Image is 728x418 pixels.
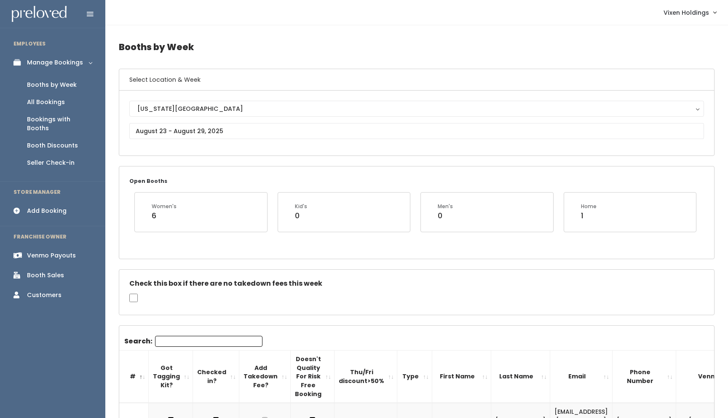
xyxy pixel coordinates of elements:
div: [US_STATE][GEOGRAPHIC_DATA] [137,104,696,113]
div: Seller Check-in [27,158,75,167]
th: Checked in?: activate to sort column ascending [193,351,239,403]
img: preloved logo [12,6,67,22]
label: Search: [124,336,262,347]
th: Add Takedown Fee?: activate to sort column ascending [239,351,291,403]
a: Vixen Holdings [655,3,725,21]
th: Type: activate to sort column ascending [397,351,432,403]
button: [US_STATE][GEOGRAPHIC_DATA] [129,101,704,117]
div: Booth Sales [27,271,64,280]
div: All Bookings [27,98,65,107]
div: Kid's [295,203,307,210]
span: Vixen Holdings [664,8,709,17]
div: Venmo Payouts [27,251,76,260]
th: Got Tagging Kit?: activate to sort column ascending [149,351,193,403]
div: 0 [295,210,307,221]
h5: Check this box if there are no takedown fees this week [129,280,704,287]
div: Home [581,203,597,210]
div: Men's [438,203,453,210]
div: 0 [438,210,453,221]
th: First Name: activate to sort column ascending [432,351,491,403]
th: Thu/Fri discount&gt;50%: activate to sort column ascending [335,351,397,403]
div: Manage Bookings [27,58,83,67]
th: Last Name: activate to sort column ascending [491,351,550,403]
div: Add Booking [27,206,67,215]
div: Bookings with Booths [27,115,92,133]
th: Phone Number: activate to sort column ascending [613,351,676,403]
div: Booths by Week [27,80,77,89]
div: Women's [152,203,177,210]
th: #: activate to sort column descending [119,351,149,403]
div: 6 [152,210,177,221]
div: Customers [27,291,62,300]
h4: Booths by Week [119,35,715,59]
small: Open Booths [129,177,167,185]
input: Search: [155,336,262,347]
th: Doesn't Quality For Risk Free Booking : activate to sort column ascending [291,351,335,403]
div: Booth Discounts [27,141,78,150]
h6: Select Location & Week [119,69,714,91]
th: Email: activate to sort column ascending [550,351,613,403]
div: 1 [581,210,597,221]
input: August 23 - August 29, 2025 [129,123,704,139]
